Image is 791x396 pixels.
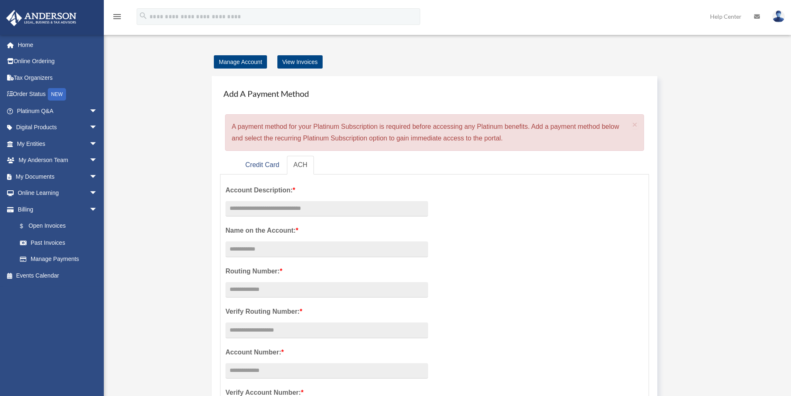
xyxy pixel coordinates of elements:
[277,55,323,69] a: View Invoices
[89,119,106,136] span: arrow_drop_down
[772,10,785,22] img: User Pic
[6,152,110,169] a: My Anderson Teamarrow_drop_down
[4,10,79,26] img: Anderson Advisors Platinum Portal
[139,11,148,20] i: search
[6,69,110,86] a: Tax Organizers
[89,185,106,202] span: arrow_drop_down
[6,201,110,218] a: Billingarrow_drop_down
[239,156,286,175] a: Credit Card
[632,120,638,129] span: ×
[287,156,314,175] a: ACH
[6,86,110,103] a: Order StatusNEW
[89,103,106,120] span: arrow_drop_down
[6,168,110,185] a: My Documentsarrow_drop_down
[112,12,122,22] i: menu
[24,221,29,231] span: $
[89,201,106,218] span: arrow_drop_down
[225,347,428,358] label: Account Number:
[6,267,110,284] a: Events Calendar
[214,55,267,69] a: Manage Account
[12,234,110,251] a: Past Invoices
[12,251,106,268] a: Manage Payments
[225,184,428,196] label: Account Description:
[225,114,644,151] div: A payment method for your Platinum Subscription is required before accessing any Platinum benefit...
[225,225,428,236] label: Name on the Account:
[112,15,122,22] a: menu
[6,103,110,119] a: Platinum Q&Aarrow_drop_down
[220,84,649,103] h4: Add A Payment Method
[6,119,110,136] a: Digital Productsarrow_drop_down
[89,152,106,169] span: arrow_drop_down
[48,88,66,101] div: NEW
[89,168,106,185] span: arrow_drop_down
[632,120,638,129] button: Close
[6,53,110,70] a: Online Ordering
[225,266,428,277] label: Routing Number:
[6,185,110,202] a: Online Learningarrow_drop_down
[6,37,110,53] a: Home
[225,306,428,317] label: Verify Routing Number:
[89,135,106,152] span: arrow_drop_down
[12,218,110,235] a: $Open Invoices
[6,135,110,152] a: My Entitiesarrow_drop_down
